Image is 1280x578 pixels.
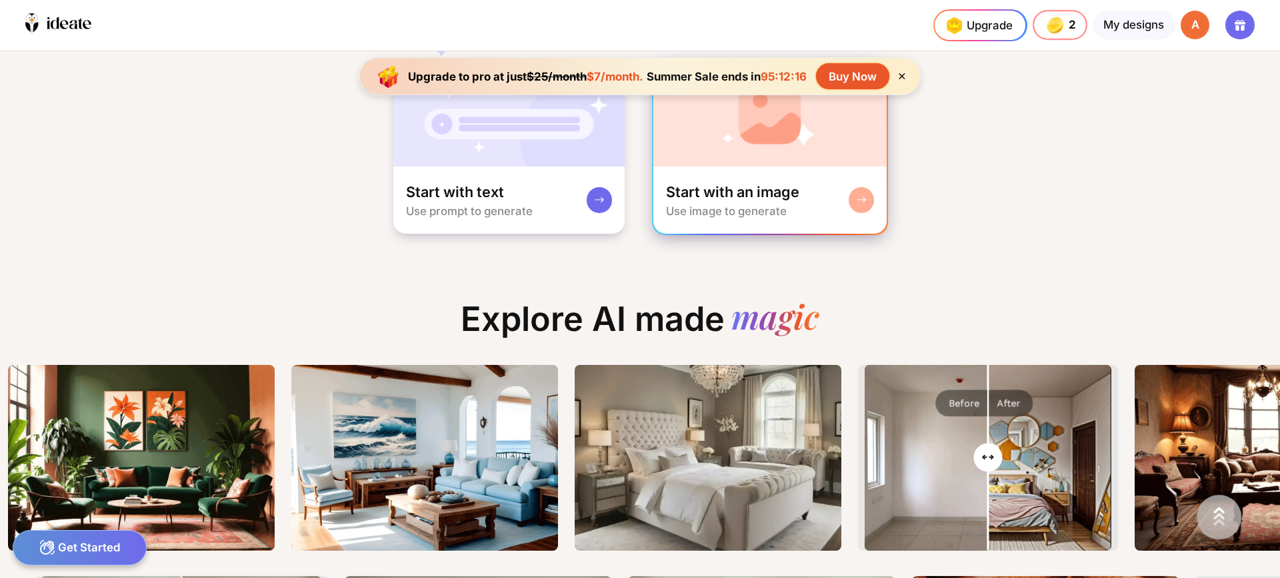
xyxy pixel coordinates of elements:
img: After image [865,365,1115,551]
span: $25/month [527,70,587,83]
div: Use image to generate [666,204,787,218]
img: startWithTextCardBg.jpg [393,60,625,166]
img: startWithImageCardBg.jpg [653,60,887,166]
div: Upgrade [941,13,1013,38]
div: Use prompt to generate [406,204,533,218]
span: $7/month. [587,70,643,83]
div: A [1181,11,1209,39]
div: Start with text [406,182,504,202]
div: Explore AI made [448,299,832,352]
img: upgrade-nav-btn-icon.gif [941,13,967,38]
div: magic [731,299,819,339]
img: upgrade-banner-new-year-icon.gif [373,61,405,93]
div: My designs [1093,11,1175,39]
div: Start with an image [666,182,799,202]
div: Upgrade to pro at just [408,70,643,83]
img: ThumbnailOceanlivingroom.png [291,365,558,551]
div: Summer Sale ends in [643,70,810,83]
span: 95:12:16 [761,70,807,83]
img: ThumbnailRustic%20Jungle.png [8,365,275,551]
div: Buy Now [816,63,889,89]
span: 2 [1069,19,1077,31]
img: Thumbnailexplore-image9.png [575,365,841,551]
div: Get Started [13,530,147,565]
